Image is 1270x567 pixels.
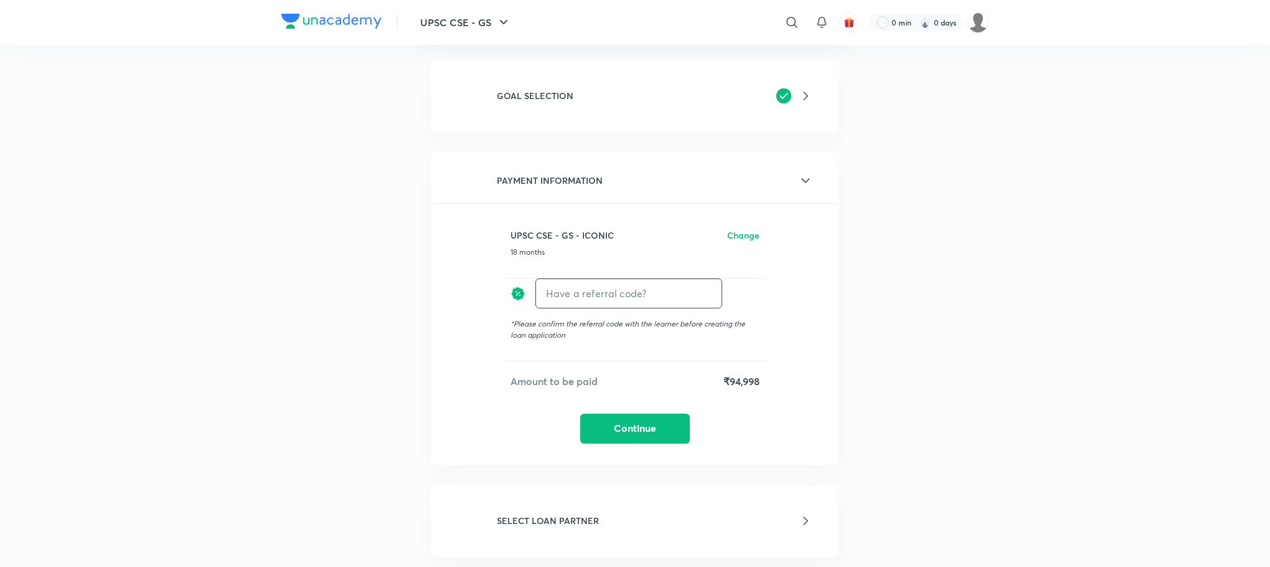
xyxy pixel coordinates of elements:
[510,319,745,340] span: Please confirm the referral code with the learner before creating the loan application
[839,12,859,32] button: avatar
[844,17,855,28] img: avatar
[497,514,599,527] h6: SELECT LOAN PARTNER
[536,279,722,308] input: Have a referral code?
[510,279,525,308] img: discount
[723,374,760,389] h5: ₹94,998
[510,374,598,389] h5: Amount to be paid
[919,16,931,29] img: streak
[727,229,760,242] h6: Change
[281,14,382,32] a: Company Logo
[510,229,614,242] h6: UPSC CSE - GS - ICONIC
[510,247,760,258] p: 18 months
[967,12,989,33] img: Pranesh
[413,10,519,35] button: UPSC CSE - GS
[281,14,382,29] img: Company Logo
[497,174,603,187] h6: PAYMENT INFORMATION
[580,414,690,444] button: Continue
[497,89,573,102] h6: GOAL SELECTION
